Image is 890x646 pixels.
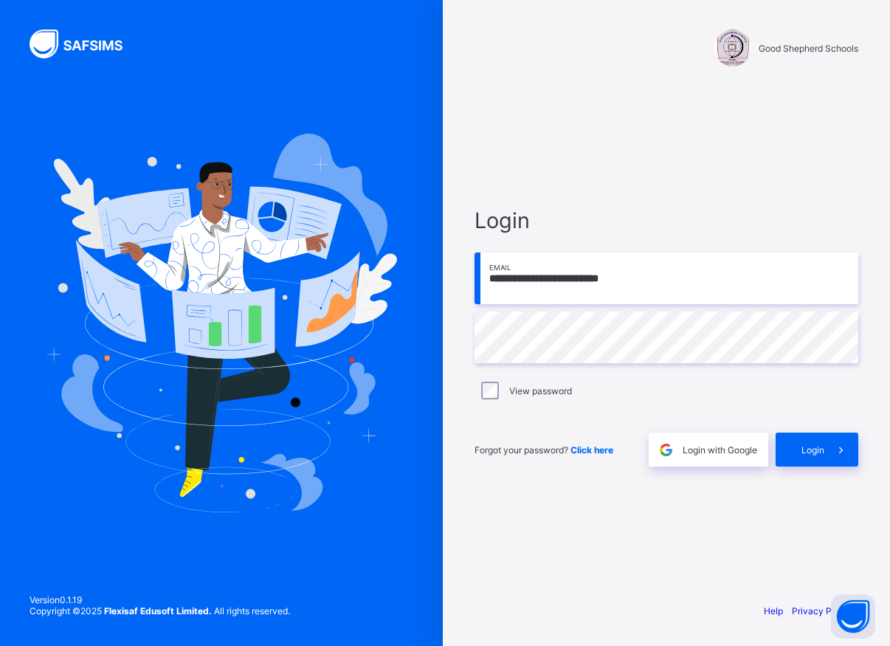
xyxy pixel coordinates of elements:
[658,441,675,458] img: google.396cfc9801f0270233282035f929180a.svg
[30,594,290,605] span: Version 0.1.19
[683,444,757,456] span: Login with Google
[46,134,397,512] img: Hero Image
[30,605,290,616] span: Copyright © 2025 All rights reserved.
[801,444,824,456] span: Login
[831,594,875,639] button: Open asap
[475,444,613,456] span: Forgot your password?
[104,605,212,616] strong: Flexisaf Edusoft Limited.
[570,444,613,456] a: Click here
[475,207,858,233] span: Login
[30,30,140,58] img: SAFSIMS Logo
[509,385,572,396] label: View password
[759,43,858,54] span: Good Shepherd Schools
[764,605,783,616] a: Help
[792,605,852,616] a: Privacy Policy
